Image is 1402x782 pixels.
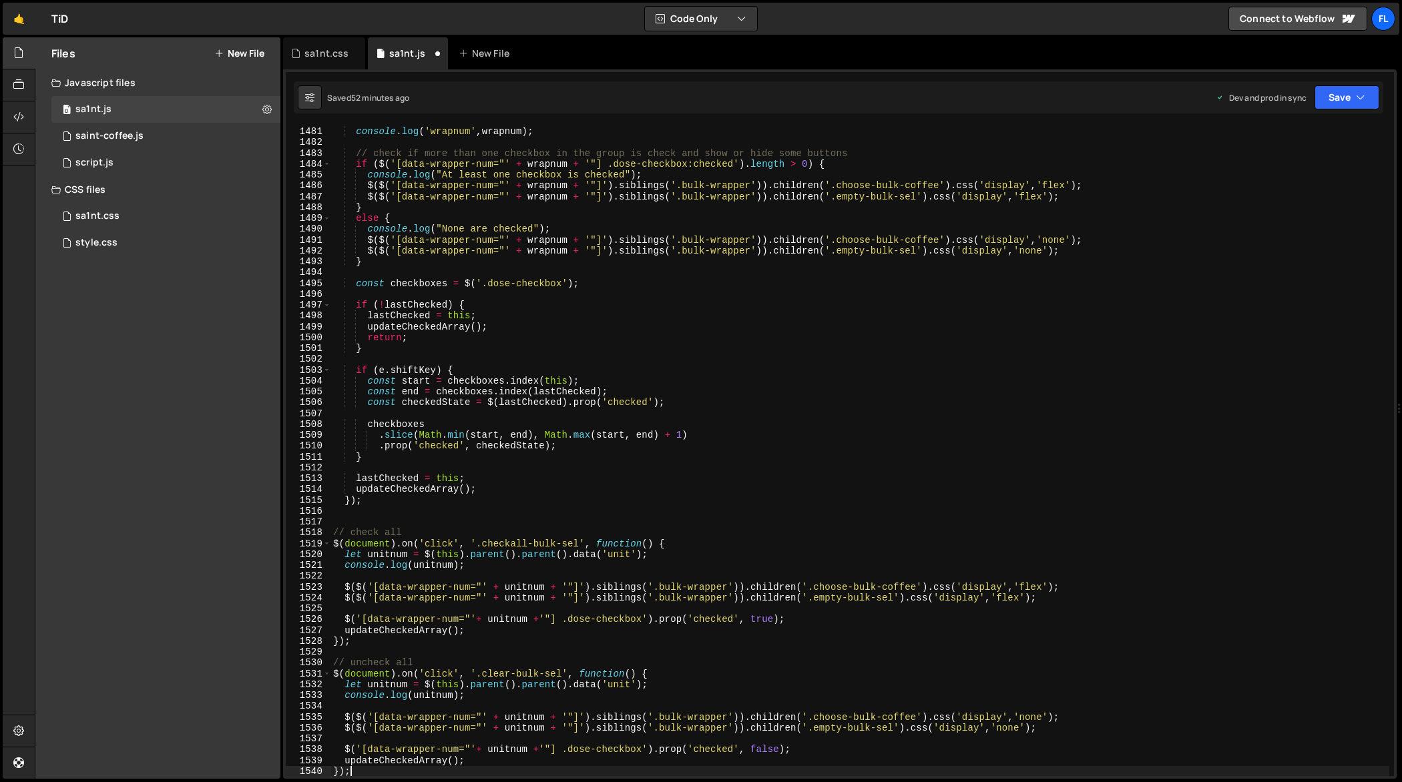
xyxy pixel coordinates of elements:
div: 1514 [286,484,331,494]
button: Save [1315,85,1379,109]
div: 1536 [286,723,331,733]
div: 1517 [286,516,331,527]
div: 1527 [286,625,331,636]
div: 1531 [286,669,331,679]
button: Code Only [645,7,757,31]
div: 4604/25434.css [51,230,280,256]
div: 1513 [286,473,331,484]
a: Fl [1371,7,1395,31]
div: 1530 [286,657,331,668]
div: 1489 [286,213,331,224]
div: 1499 [286,322,331,332]
div: 1482 [286,137,331,147]
div: 1505 [286,386,331,397]
div: style.css [75,237,118,249]
div: 1496 [286,289,331,300]
div: New File [459,47,515,60]
div: 1508 [286,419,331,430]
div: 1540 [286,766,331,777]
div: sa1nt.js [389,47,425,60]
div: 1487 [286,191,331,202]
div: 4604/27020.js [51,123,280,149]
div: 1507 [286,408,331,419]
a: 🤙 [3,3,35,35]
div: 4604/42100.css [51,203,280,230]
div: 1526 [286,614,331,625]
div: sa1nt.css [304,47,348,60]
div: 1500 [286,332,331,343]
div: 1534 [286,701,331,711]
div: 1486 [286,180,331,191]
div: 1510 [286,440,331,451]
div: 1494 [286,267,331,278]
button: New File [214,48,264,59]
div: 1537 [286,733,331,744]
div: 1539 [286,755,331,766]
div: 1519 [286,538,331,549]
div: 52 minutes ago [351,92,409,103]
div: script.js [75,157,113,169]
div: TiD [51,11,68,27]
div: 1525 [286,603,331,614]
div: 1481 [286,126,331,137]
h2: Files [51,46,75,61]
div: 1524 [286,593,331,603]
div: CSS files [35,176,280,203]
div: 1501 [286,343,331,354]
div: 1484 [286,159,331,169]
div: sa1nt.css [75,210,120,222]
div: sa1nt.js [75,103,111,115]
div: 1502 [286,354,331,364]
div: 1506 [286,397,331,408]
div: 1518 [286,527,331,538]
div: 1495 [286,278,331,289]
div: 1516 [286,506,331,516]
div: 1512 [286,462,331,473]
div: 1492 [286,246,331,256]
div: 4604/24567.js [51,149,280,176]
div: 1490 [286,224,331,234]
div: 1503 [286,365,331,376]
div: 1498 [286,310,331,321]
div: saint-coffee.js [75,130,144,142]
span: 0 [63,105,71,116]
div: 1533 [286,690,331,701]
div: 1520 [286,549,331,560]
div: Saved [327,92,409,103]
a: Connect to Webflow [1228,7,1367,31]
div: 1529 [286,647,331,657]
div: 1491 [286,235,331,246]
div: 1523 [286,582,331,593]
div: Javascript files [35,69,280,96]
div: 1485 [286,169,331,180]
div: 4604/37981.js [51,96,280,123]
div: 1488 [286,202,331,213]
div: 1509 [286,430,331,440]
div: 1504 [286,376,331,386]
div: 1515 [286,495,331,506]
div: 1483 [286,148,331,159]
div: 1535 [286,712,331,723]
div: 1511 [286,452,331,462]
div: 1497 [286,300,331,310]
div: 1522 [286,570,331,581]
div: 1532 [286,679,331,690]
div: 1538 [286,744,331,755]
div: 1521 [286,560,331,570]
div: 1493 [286,256,331,267]
div: Dev and prod in sync [1216,92,1307,103]
div: 1528 [286,636,331,647]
